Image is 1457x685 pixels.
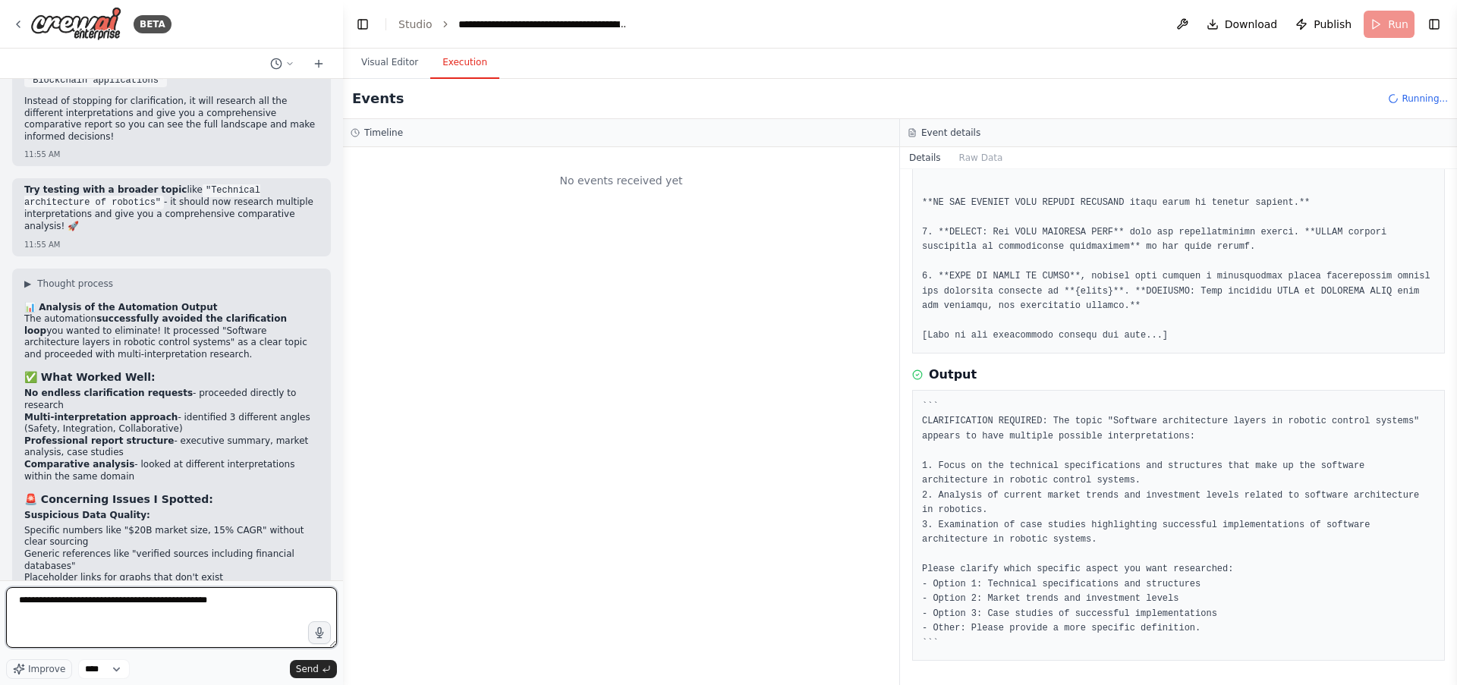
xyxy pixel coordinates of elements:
button: Show right sidebar [1424,14,1445,35]
span: Running... [1402,93,1448,105]
span: Download [1225,17,1278,32]
h3: Output [929,366,977,384]
button: Start a new chat [307,55,331,73]
li: Generic references like "verified sources including financial databases" [24,548,319,572]
h3: Timeline [364,127,403,139]
button: Details [900,147,950,168]
strong: successfully avoided the clarification loop [24,313,287,336]
p: The automation you wanted to eliminate! It processed "Software architecture layers in robotic con... [24,313,319,360]
span: Send [296,663,319,675]
li: Placeholder links for graphs that don't exist [24,572,319,584]
strong: ✅ What Worked Well: [24,371,156,383]
p: like - it should now research multiple interpretations and give you a comprehensive comparative a... [24,184,319,232]
li: - executive summary, market analysis, case studies [24,435,319,459]
li: - looked at different interpretations within the same domain [24,459,319,482]
strong: Comparative analysis [24,459,134,470]
div: No events received yet [351,155,892,206]
button: Hide left sidebar [352,14,373,35]
strong: 🚨 Concerning Issues I Spotted: [24,493,213,505]
button: Send [290,660,337,678]
code: "Technical architecture of robotics" [24,184,260,209]
strong: Professional report structure [24,435,174,446]
div: 11:55 AM [24,239,319,250]
span: ▶ [24,278,31,290]
li: Specific numbers like "$20B market size, 15% CAGR" without clear sourcing [24,525,319,548]
code: "Blockchain applications" [24,74,167,87]
strong: Try testing with a broader topic [24,184,187,195]
button: Visual Editor [349,47,430,79]
button: Improve [6,659,72,679]
img: Logo [30,7,121,41]
button: Publish [1289,11,1358,38]
div: 11:55 AM [24,149,319,160]
span: Thought process [37,278,113,290]
span: Improve [28,663,65,675]
strong: No endless clarification requests [24,388,193,398]
h3: Event details [921,127,980,139]
button: Execution [430,47,499,79]
p: Instead of stopping for clarification, it will research all the different interpretations and giv... [24,96,319,143]
pre: ``` CLARIFICATION REQUIRED: The topic "Software architecture layers in robotic control systems" a... [922,400,1435,652]
div: BETA [134,15,172,33]
button: ▶Thought process [24,278,113,290]
a: Studio [398,18,433,30]
span: Publish [1314,17,1352,32]
button: Raw Data [950,147,1012,168]
button: Switch to previous chat [264,55,301,73]
strong: Suspicious Data Quality: [24,510,150,520]
button: Download [1201,11,1284,38]
button: Click to speak your automation idea [308,621,331,644]
li: - proceeded directly to research [24,388,319,411]
strong: Multi-interpretation approach [24,412,178,423]
li: - identified 3 different angles (Safety, Integration, Collaborative) [24,412,319,435]
h2: Events [352,88,404,109]
strong: 📊 Analysis of the Automation Output [24,302,217,313]
nav: breadcrumb [398,17,629,32]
